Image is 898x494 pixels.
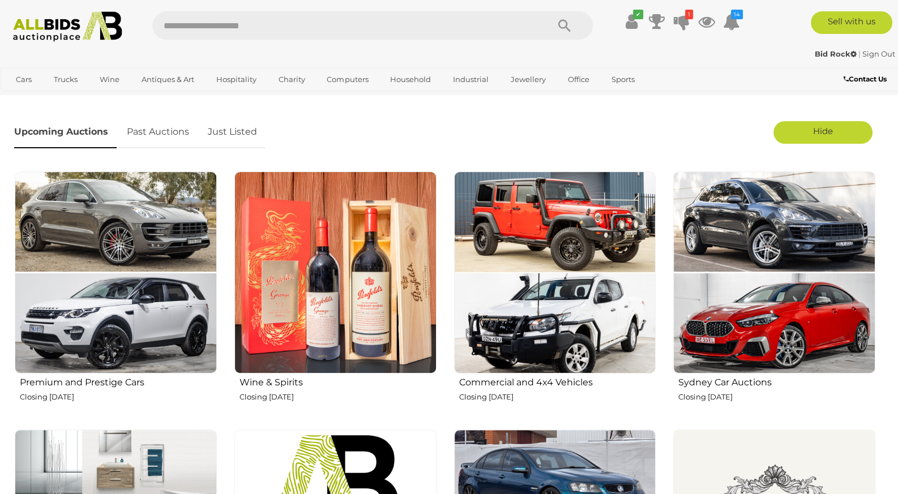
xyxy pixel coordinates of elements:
a: Sports [604,70,642,89]
a: Past Auctions [118,115,198,149]
h2: Premium and Prestige Cars [20,375,217,388]
img: Wine & Spirits [234,171,437,373]
a: Upcoming Auctions [14,115,117,149]
a: Just Listed [199,115,266,149]
a: Industrial [446,70,496,89]
a: Jewellery [503,70,553,89]
span: Hide [813,126,833,136]
a: Sydney Car Auctions Closing [DATE] [673,171,875,420]
a: Sign Out [862,49,895,58]
button: Search [536,11,593,40]
a: 1 [673,11,690,32]
a: Hospitality [209,70,264,89]
a: Hide [773,121,873,144]
img: Sydney Car Auctions [673,171,875,373]
p: Closing [DATE] [678,390,875,403]
a: Charity [271,70,313,89]
a: Wine & Spirits Closing [DATE] [234,171,437,420]
a: Computers [319,70,375,89]
a: Antiques & Art [134,70,202,89]
a: Trucks [46,70,85,89]
a: Sell with us [811,11,892,34]
a: Contact Us [844,73,890,85]
a: Cars [8,70,39,89]
img: Premium and Prestige Cars [15,171,217,373]
img: Commercial and 4x4 Vehicles [454,171,656,373]
a: Household [383,70,438,89]
a: Bid Rock [815,49,858,58]
img: Allbids.com.au [7,11,129,42]
span: | [858,49,861,58]
a: Office [561,70,597,89]
i: 14 [731,10,743,19]
p: Closing [DATE] [459,390,656,403]
a: Wine [92,70,127,89]
p: Closing [DATE] [20,390,217,403]
a: 14 [723,11,740,32]
i: 1 [685,10,693,19]
a: Premium and Prestige Cars Closing [DATE] [14,171,217,420]
p: Closing [DATE] [240,390,437,403]
a: Commercial and 4x4 Vehicles Closing [DATE] [454,171,656,420]
b: Contact Us [844,75,887,83]
h2: Wine & Spirits [240,375,437,388]
i: ✔ [633,10,643,19]
h2: Sydney Car Auctions [678,375,875,388]
a: [GEOGRAPHIC_DATA] [8,89,104,108]
a: ✔ [623,11,640,32]
strong: Bid Rock [815,49,857,58]
h2: Commercial and 4x4 Vehicles [459,375,656,388]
